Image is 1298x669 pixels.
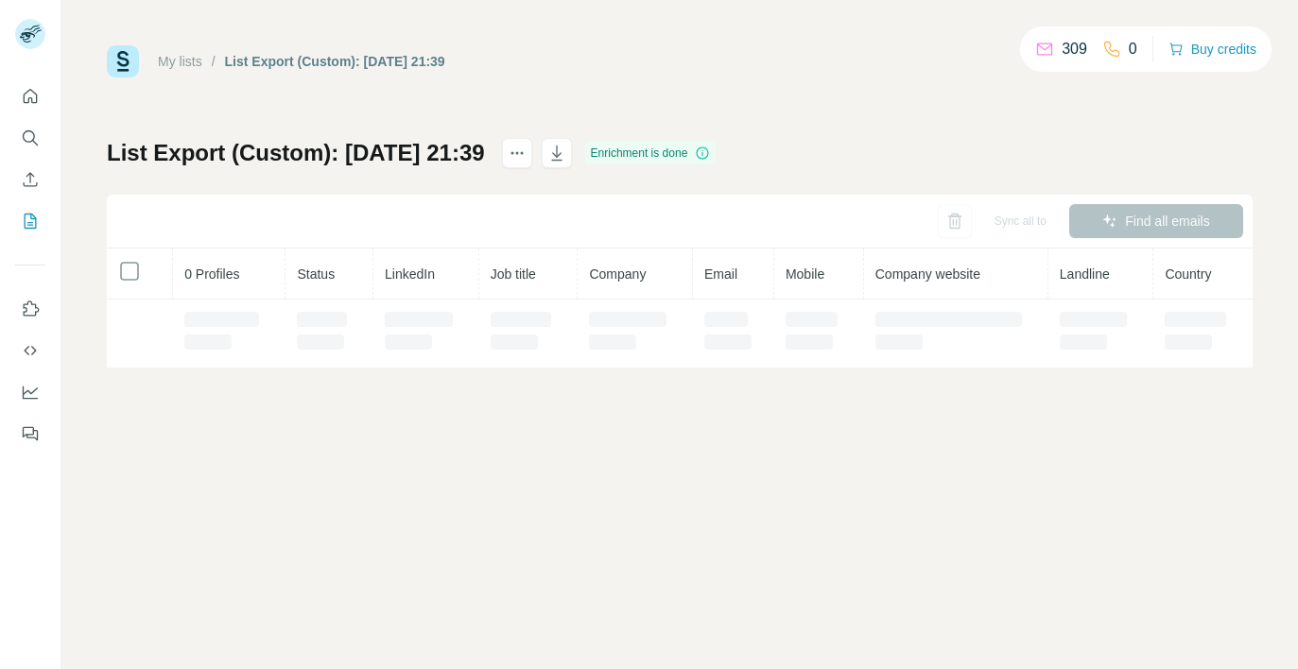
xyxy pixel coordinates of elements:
[15,417,45,451] button: Feedback
[15,334,45,368] button: Use Surfe API
[1062,38,1087,60] p: 309
[158,54,202,69] a: My lists
[385,266,435,282] span: LinkedIn
[15,204,45,238] button: My lists
[875,266,980,282] span: Company website
[704,266,737,282] span: Email
[184,266,239,282] span: 0 Profiles
[15,79,45,113] button: Quick start
[15,292,45,326] button: Use Surfe on LinkedIn
[1129,38,1137,60] p: 0
[589,266,646,282] span: Company
[15,163,45,197] button: Enrich CSV
[491,266,536,282] span: Job title
[225,52,445,71] div: List Export (Custom): [DATE] 21:39
[1060,266,1110,282] span: Landline
[1165,266,1211,282] span: Country
[297,266,335,282] span: Status
[15,375,45,409] button: Dashboard
[212,52,216,71] li: /
[786,266,824,282] span: Mobile
[107,138,485,168] h1: List Export (Custom): [DATE] 21:39
[585,142,717,164] div: Enrichment is done
[107,45,139,77] img: Surfe Logo
[15,121,45,155] button: Search
[502,138,532,168] button: actions
[1168,36,1256,62] button: Buy credits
